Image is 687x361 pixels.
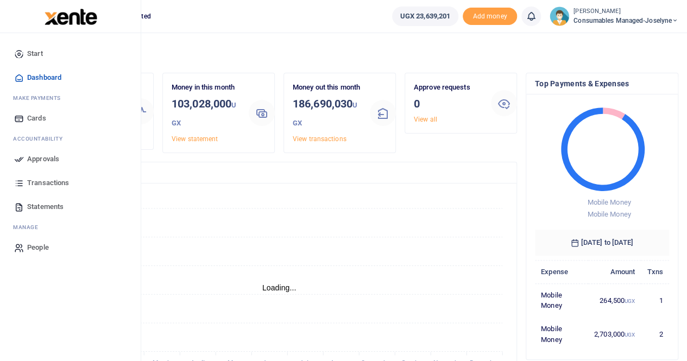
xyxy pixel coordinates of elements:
[172,82,240,93] p: Money in this month
[587,210,631,218] span: Mobile Money
[45,9,97,25] img: logo-large
[21,135,62,143] span: countability
[51,167,508,179] h4: Transactions Overview
[588,260,641,283] th: Amount
[535,318,588,351] td: Mobile Money
[172,101,236,127] small: UGX
[9,66,132,90] a: Dashboard
[588,318,641,351] td: 2,703,000
[641,318,669,351] td: 2
[550,7,678,26] a: profile-user [PERSON_NAME] Consumables managed-Joselyne
[27,48,43,59] span: Start
[262,283,297,292] text: Loading...
[293,96,361,131] h3: 186,690,030
[641,260,669,283] th: Txns
[9,42,132,66] a: Start
[9,90,132,106] li: M
[414,96,482,112] h3: 0
[392,7,458,26] a: UGX 23,639,201
[9,195,132,219] a: Statements
[641,283,669,317] td: 1
[9,106,132,130] a: Cards
[625,298,635,304] small: UGX
[27,113,46,124] span: Cards
[587,198,631,206] span: Mobile Money
[293,135,346,143] a: View transactions
[573,7,678,16] small: [PERSON_NAME]
[41,47,678,59] h4: Hello Pricillah
[9,147,132,171] a: Approvals
[535,260,588,283] th: Expense
[535,230,669,256] h6: [DATE] to [DATE]
[535,283,588,317] td: Mobile Money
[9,171,132,195] a: Transactions
[43,12,97,20] a: logo-small logo-large logo-large
[293,101,357,127] small: UGX
[625,332,635,338] small: UGX
[172,96,240,131] h3: 103,028,000
[573,16,678,26] span: Consumables managed-Joselyne
[27,201,64,212] span: Statements
[27,72,61,83] span: Dashboard
[18,223,39,231] span: anage
[9,219,132,236] li: M
[535,78,669,90] h4: Top Payments & Expenses
[9,236,132,259] a: People
[400,11,450,22] span: UGX 23,639,201
[172,135,218,143] a: View statement
[414,116,437,123] a: View all
[27,154,59,164] span: Approvals
[463,8,517,26] span: Add money
[18,94,61,102] span: ake Payments
[388,7,463,26] li: Wallet ballance
[463,8,517,26] li: Toup your wallet
[414,82,482,93] p: Approve requests
[27,242,49,253] span: People
[293,82,361,93] p: Money out this month
[550,7,569,26] img: profile-user
[27,178,69,188] span: Transactions
[463,11,517,20] a: Add money
[9,130,132,147] li: Ac
[588,283,641,317] td: 264,500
